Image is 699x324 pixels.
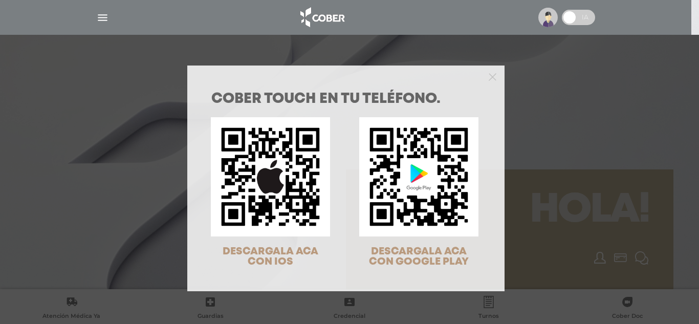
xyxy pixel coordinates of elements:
h1: COBER TOUCH en tu teléfono. [211,92,480,106]
span: DESCARGALA ACA CON IOS [223,247,318,267]
img: qr-code [359,117,478,236]
button: Close [489,72,496,81]
img: qr-code [211,117,330,236]
span: DESCARGALA ACA CON GOOGLE PLAY [369,247,469,267]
